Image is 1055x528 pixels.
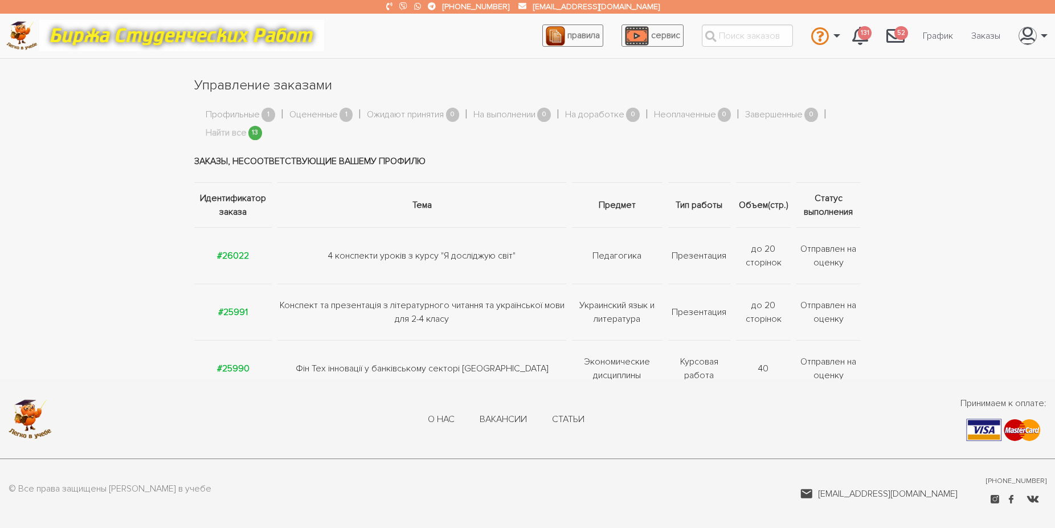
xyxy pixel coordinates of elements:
[289,108,338,122] a: Оцененные
[894,26,908,40] span: 52
[569,228,665,284] td: Педагогика
[340,108,353,122] span: 1
[877,21,914,51] a: 52
[194,140,861,183] td: Заказы, несоответствующие вашему профилю
[206,126,247,141] a: Найти все
[275,183,569,228] th: Тема
[367,108,444,122] a: Ожидают принятия
[218,306,248,318] a: #25991
[794,341,861,397] td: Отправлен на оценку
[702,24,793,47] input: Поиск заказов
[718,108,731,122] span: 0
[206,108,260,122] a: Профильные
[665,228,734,284] td: Презентация
[446,108,460,122] span: 0
[473,108,535,122] a: На выполнении
[275,341,569,397] td: Фін Тех інновації у банківському секторі [GEOGRAPHIC_DATA]
[733,228,794,284] td: до 20 сторінок
[569,284,665,341] td: Украинский язык и литература
[986,476,1046,486] a: [PHONE_NUMBER]
[843,21,877,51] a: 131
[794,284,861,341] td: Отправлен на оценку
[625,26,649,46] img: play_icon-49f7f135c9dc9a03216cfdbccbe1e3994649169d890fb554cedf0eac35a01ba8.png
[665,284,734,341] td: Презентация
[818,487,958,501] span: [EMAIL_ADDRESS][DOMAIN_NAME]
[733,341,794,397] td: 40
[569,341,665,397] td: Экономические дисциплины
[39,20,324,51] img: motto-12e01f5a76059d5f6a28199ef077b1f78e012cfde436ab5cf1d4517935686d32.gif
[804,108,818,122] span: 0
[546,26,565,46] img: agreement_icon-feca34a61ba7f3d1581b08bc946b2ec1ccb426f67415f344566775c155b7f62c.png
[794,183,861,228] th: Статус выполнения
[962,25,1009,47] a: Заказы
[733,284,794,341] td: до 20 сторінок
[217,363,250,374] a: #25990
[275,284,569,341] td: Конспект та презентація з літературного читання та української мови для 2-4 класу
[626,108,640,122] span: 0
[537,108,551,122] span: 0
[6,21,38,50] img: logo-c4363faeb99b52c628a42810ed6dfb4293a56d4e4775eb116515dfe7f33672af.png
[194,183,275,228] th: Идентификатор заказа
[665,183,734,228] th: Тип работы
[733,183,794,228] th: Объем(стр.)
[745,108,803,122] a: Завершенные
[621,24,684,47] a: сервис
[960,396,1046,410] span: Принимаем к оплате:
[569,183,665,228] th: Предмет
[966,419,1041,441] img: payment-9f1e57a40afa9551f317c30803f4599b5451cfe178a159d0fc6f00a10d51d3ba.png
[533,2,660,11] a: [EMAIL_ADDRESS][DOMAIN_NAME]
[443,2,509,11] a: [PHONE_NUMBER]
[9,399,52,439] img: logo-c4363faeb99b52c628a42810ed6dfb4293a56d4e4775eb116515dfe7f33672af.png
[654,108,716,122] a: Неоплаченные
[665,341,734,397] td: Курсовая работа
[428,414,455,426] a: О нас
[217,250,249,261] a: #26022
[9,482,211,497] p: © Все права защищены [PERSON_NAME] в учебе
[552,414,584,426] a: Статьи
[480,414,527,426] a: Вакансии
[794,228,861,284] td: Отправлен на оценку
[858,26,872,40] span: 131
[914,25,962,47] a: График
[567,30,600,41] span: правила
[542,24,603,47] a: правила
[248,126,262,140] span: 13
[565,108,624,122] a: На доработке
[800,487,958,501] a: [EMAIL_ADDRESS][DOMAIN_NAME]
[651,30,680,41] span: сервис
[261,108,275,122] span: 1
[275,228,569,284] td: 4 конспекти уроків з курсу "Я досліджую світ"
[194,76,861,95] h1: Управление заказами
